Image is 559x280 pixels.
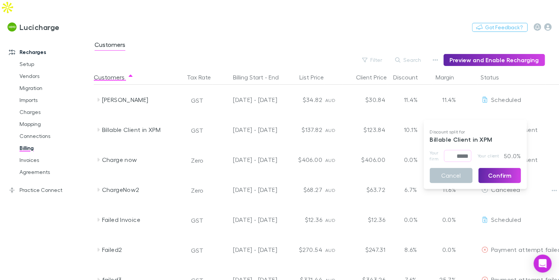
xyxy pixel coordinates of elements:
span: Your firm [430,150,444,162]
p: 50.0% [501,150,521,162]
p: Discount split for [430,129,521,135]
button: Confirm [478,168,521,183]
p: Billable Client in XPM [430,135,521,150]
span: Your client [477,150,499,162]
button: Cancel [430,168,472,183]
div: Open Intercom Messenger [533,255,551,273]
